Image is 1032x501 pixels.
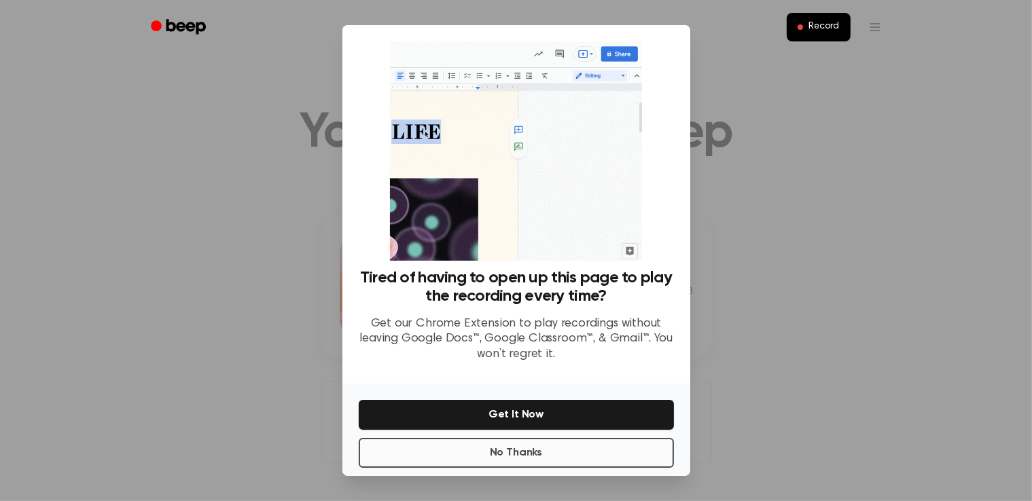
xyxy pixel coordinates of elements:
[808,21,839,33] span: Record
[859,11,891,43] button: Open menu
[390,41,642,261] img: Beep extension in action
[359,316,674,363] p: Get our Chrome Extension to play recordings without leaving Google Docs™, Google Classroom™, & Gm...
[787,13,850,41] button: Record
[359,400,674,430] button: Get It Now
[141,14,218,41] a: Beep
[359,269,674,305] h3: Tired of having to open up this page to play the recording every time?
[359,438,674,468] button: No Thanks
